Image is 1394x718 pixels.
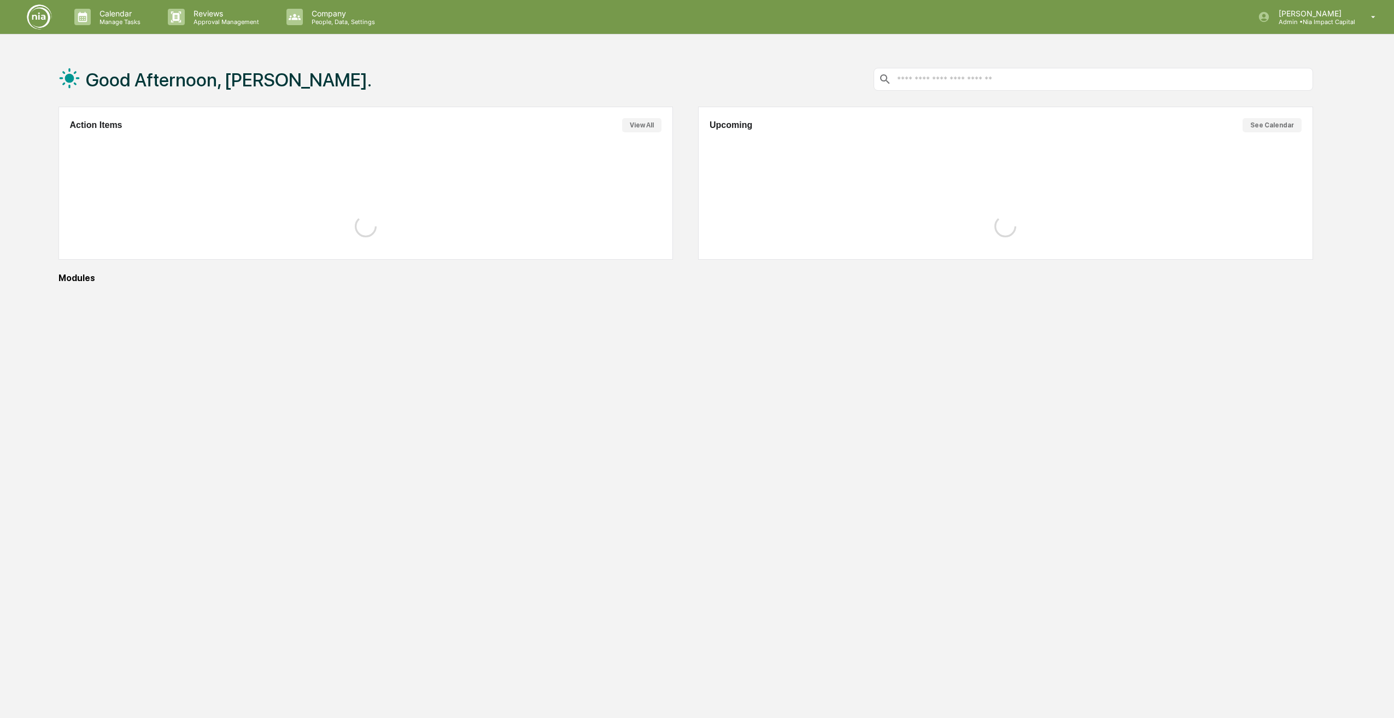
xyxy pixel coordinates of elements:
[91,9,146,18] p: Calendar
[1270,18,1355,26] p: Admin • Nia Impact Capital
[1243,118,1302,132] button: See Calendar
[185,18,265,26] p: Approval Management
[303,9,380,18] p: Company
[58,273,1313,283] div: Modules
[26,4,52,30] img: logo
[303,18,380,26] p: People, Data, Settings
[86,69,372,91] h1: Good Afternoon, [PERSON_NAME].
[91,18,146,26] p: Manage Tasks
[622,118,661,132] button: View All
[710,120,752,130] h2: Upcoming
[70,120,122,130] h2: Action Items
[1270,9,1355,18] p: [PERSON_NAME]
[185,9,265,18] p: Reviews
